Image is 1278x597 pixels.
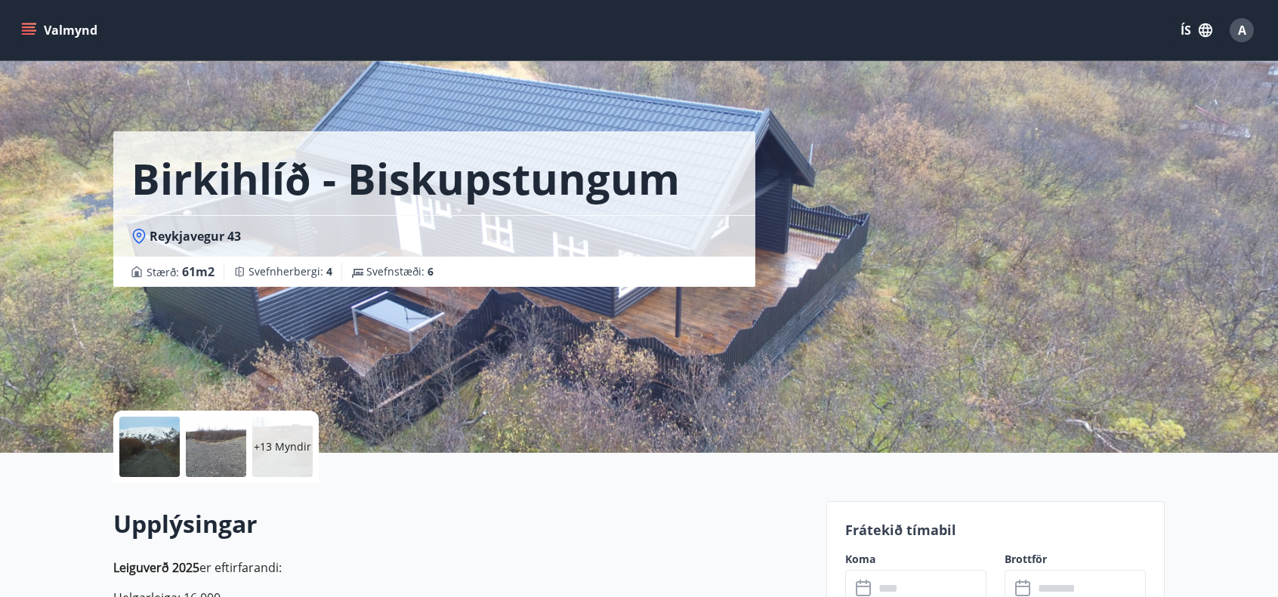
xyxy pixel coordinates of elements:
button: ÍS [1172,17,1221,44]
p: er eftirfarandi: [113,559,808,577]
h2: Upplýsingar [113,507,808,540]
span: Reykjavegur 43 [150,228,241,245]
label: Brottför [1005,552,1146,567]
p: Frátekið tímabil [845,520,1146,540]
h1: Birkihlíð - Biskupstungum [131,149,680,207]
span: 6 [428,264,434,278]
span: Svefnstæði : [366,264,434,279]
button: menu [18,17,103,44]
label: Koma [845,552,986,567]
span: A [1238,22,1246,38]
strong: Leiguverð 2025 [113,559,199,576]
p: +13 Myndir [254,439,311,454]
span: Stærð : [147,263,215,281]
button: A [1224,12,1260,48]
span: 4 [326,264,332,278]
span: Svefnherbergi : [248,264,332,279]
span: 61 m2 [182,263,215,280]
